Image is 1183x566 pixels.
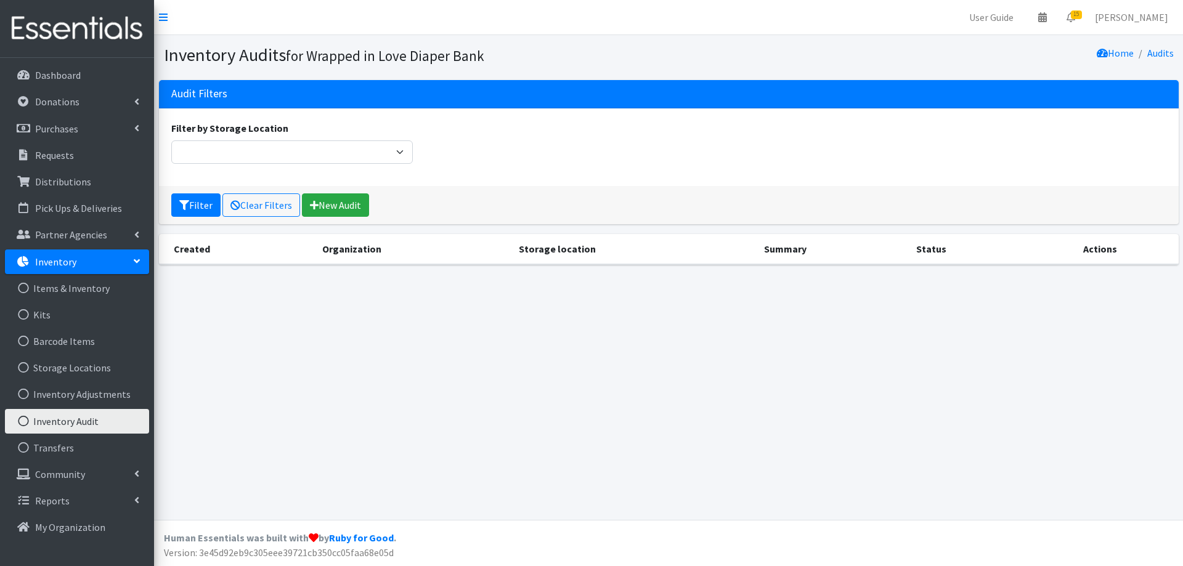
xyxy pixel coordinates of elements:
[286,47,484,65] small: for Wrapped in Love Diaper Bank
[5,249,149,274] a: Inventory
[164,532,396,544] strong: Human Essentials was built with by .
[35,69,81,81] p: Dashboard
[5,488,149,513] a: Reports
[35,468,85,480] p: Community
[1147,47,1174,59] a: Audits
[5,435,149,460] a: Transfers
[5,329,149,354] a: Barcode Items
[1097,47,1134,59] a: Home
[222,193,300,217] a: Clear Filters
[757,234,909,264] th: Summary
[35,521,105,533] p: My Organization
[909,234,1029,264] th: Status
[35,228,107,241] p: Partner Agencies
[329,532,394,544] a: Ruby for Good
[5,302,149,327] a: Kits
[5,276,149,301] a: Items & Inventory
[35,95,79,108] p: Donations
[171,193,221,217] button: Filter
[159,234,315,264] th: Created
[35,202,122,214] p: Pick Ups & Deliveries
[171,87,227,100] h3: Audit Filters
[511,234,756,264] th: Storage location
[35,495,70,507] p: Reports
[164,44,664,66] h1: Inventory Audits
[5,355,149,380] a: Storage Locations
[5,382,149,406] a: Inventory Adjustments
[5,89,149,114] a: Donations
[1071,10,1082,19] span: 15
[35,176,91,188] p: Distributions
[1085,5,1178,30] a: [PERSON_NAME]
[5,222,149,247] a: Partner Agencies
[5,116,149,141] a: Purchases
[5,409,149,434] a: Inventory Audit
[5,143,149,168] a: Requests
[35,123,78,135] p: Purchases
[5,169,149,194] a: Distributions
[35,256,76,268] p: Inventory
[5,8,149,49] img: HumanEssentials
[171,121,288,135] label: Filter by Storage Location
[1057,5,1085,30] a: 15
[302,193,369,217] a: New Audit
[5,462,149,487] a: Community
[35,149,74,161] p: Requests
[315,234,512,264] th: Organization
[5,515,149,540] a: My Organization
[5,63,149,87] a: Dashboard
[1029,234,1179,264] th: Actions
[959,5,1023,30] a: User Guide
[5,196,149,220] a: Pick Ups & Deliveries
[164,546,394,559] span: Version: 3e45d92eb9c305eee39721cb350cc05faa68e05d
